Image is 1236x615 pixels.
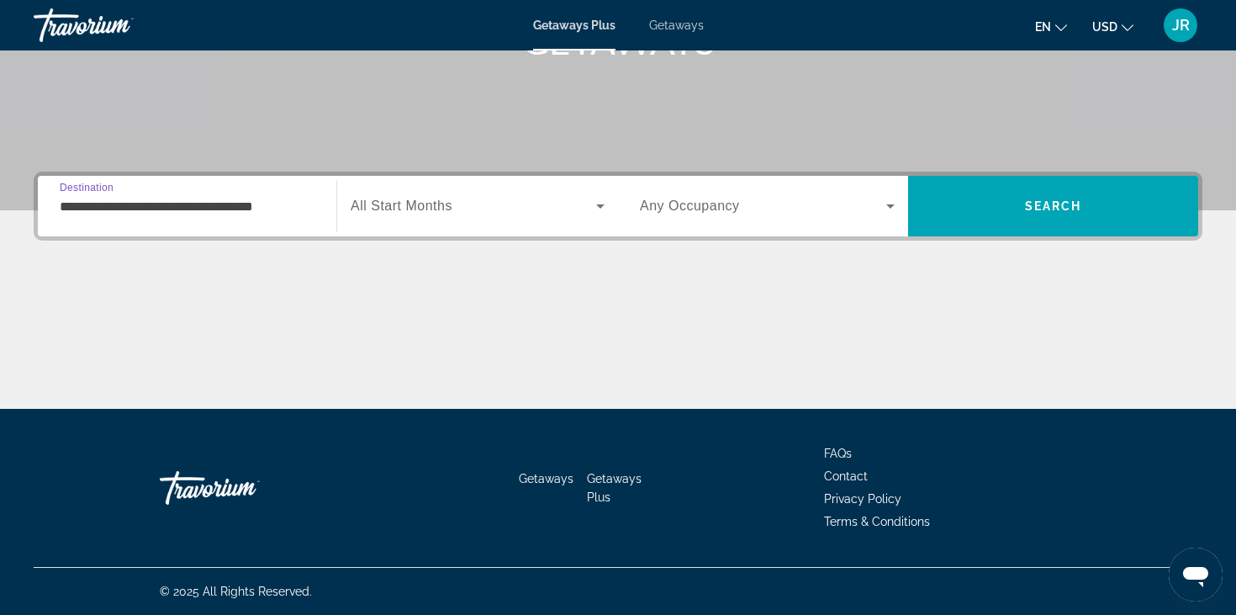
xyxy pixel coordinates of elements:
div: Search widget [38,176,1198,236]
span: USD [1092,20,1117,34]
span: Any Occupancy [640,199,740,213]
a: Travorium [34,3,202,47]
iframe: Button to launch messaging window [1169,548,1223,602]
span: en [1035,20,1051,34]
input: Select destination [60,197,314,217]
span: JR [1172,17,1190,34]
a: Go Home [160,463,328,513]
a: FAQs [824,447,852,460]
a: Contact [824,469,868,483]
span: Search [1025,199,1082,213]
span: © 2025 All Rights Reserved. [160,585,312,598]
button: User Menu [1159,8,1202,43]
button: Change language [1035,14,1067,39]
span: All Start Months [351,199,452,213]
a: Privacy Policy [824,492,901,506]
a: Getaways Plus [587,472,642,504]
button: Change currency [1092,14,1133,39]
span: Destination [60,182,114,193]
a: Getaways [519,472,573,485]
a: Terms & Conditions [824,515,930,528]
button: Search [908,176,1198,236]
a: Getaways Plus [533,19,615,32]
a: Getaways [649,19,704,32]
